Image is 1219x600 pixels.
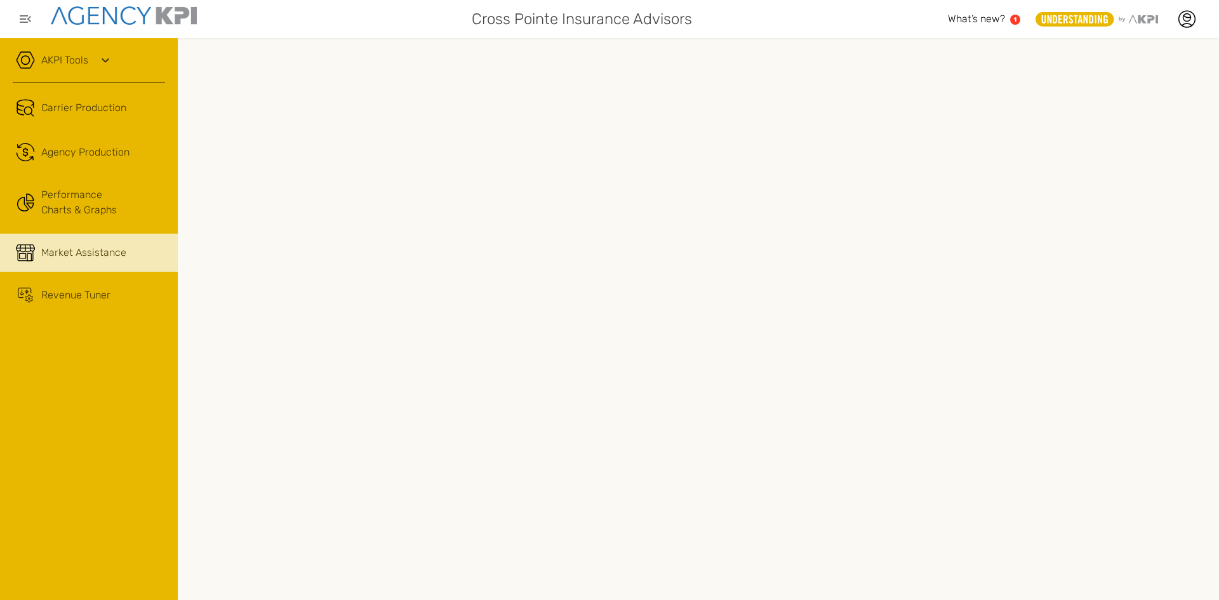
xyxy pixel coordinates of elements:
[41,245,126,260] span: Market Assistance
[51,6,197,25] img: agencykpi-logo-550x69-2d9e3fa8.png
[41,100,126,116] span: Carrier Production
[41,288,110,303] span: Revenue Tuner
[472,8,692,30] span: Cross Pointe Insurance Advisors
[1010,15,1020,25] a: 1
[41,53,88,68] a: AKPI Tools
[948,13,1005,25] span: What’s new?
[1014,16,1017,23] text: 1
[41,145,130,160] span: Agency Production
